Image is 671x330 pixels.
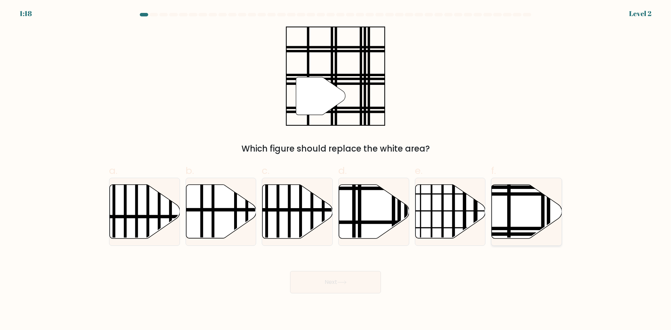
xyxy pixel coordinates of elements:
g: " [296,77,345,115]
div: 1:18 [20,8,32,19]
div: Level 2 [629,8,651,19]
span: c. [262,164,269,177]
span: e. [415,164,423,177]
span: d. [338,164,347,177]
button: Next [290,271,381,293]
span: b. [186,164,194,177]
span: a. [109,164,117,177]
span: f. [491,164,496,177]
div: Which figure should replace the white area? [113,142,558,155]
